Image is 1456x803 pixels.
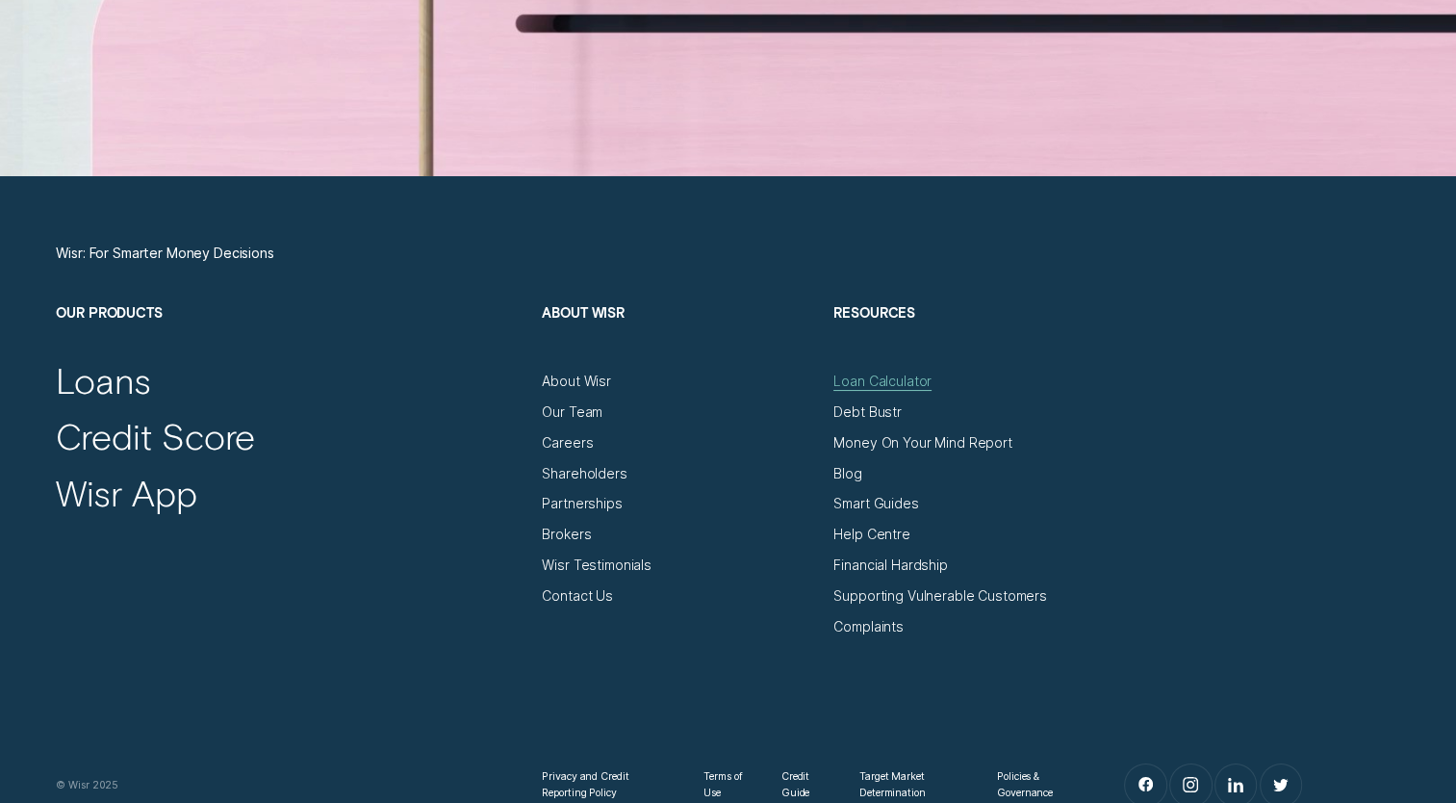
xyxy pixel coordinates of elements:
[833,526,909,543] a: Help Centre
[833,618,904,635] a: Complaints
[859,768,966,802] a: Target Market Determination
[542,403,602,421] a: Our Team
[781,768,829,802] a: Credit Guide
[542,434,593,452] a: Careers
[833,403,902,421] a: Debt Bustr
[833,434,1011,452] a: Money On Your Mind Report
[48,777,534,794] div: © Wisr 2025
[833,495,918,512] a: Smart Guides
[542,465,626,482] a: Shareholders
[56,358,151,402] a: Loans
[833,587,1047,605] a: Supporting Vulnerable Customers
[997,768,1078,802] a: Policies & Governance
[833,465,861,482] a: Blog
[833,304,1108,374] h2: Resources
[703,768,751,802] a: Terms of Use
[542,587,613,605] a: Contact Us
[833,373,932,390] a: Loan Calculator
[542,304,816,374] h2: About Wisr
[56,471,196,515] a: Wisr App
[56,245,273,262] a: Wisr: For Smarter Money Decisions
[542,495,622,512] a: Partnerships
[56,414,255,458] a: Credit Score
[542,557,651,574] a: Wisr Testimonials
[542,373,611,390] a: About Wisr
[56,304,524,374] h2: Our Products
[542,768,673,802] a: Privacy and Credit Reporting Policy
[833,557,947,574] a: Financial Hardship
[542,526,591,543] a: Brokers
